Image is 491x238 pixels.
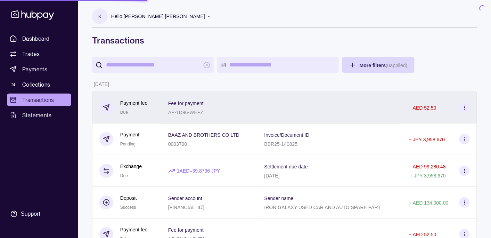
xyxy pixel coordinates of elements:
[177,167,220,175] p: 1 AED = 39.8736 JPY
[342,57,415,73] button: More filters(0applied)
[264,141,298,147] p: BBR25-140825
[264,173,280,178] p: [DATE]
[120,110,128,115] span: Due
[92,35,477,46] h1: Transactions
[120,173,128,178] span: Due
[264,164,308,169] p: Settlement due date
[360,63,408,68] span: More filters
[120,162,142,170] p: Exchange
[168,101,204,106] p: Fee for payment
[7,109,71,121] a: Statements
[22,34,50,43] span: Dashboard
[168,205,204,210] p: [FINANCIAL_ID]
[409,200,449,206] p: + AED 134,000.00
[264,205,381,210] p: IRON GALAXY USED CAR AND AUTO SPARE PART
[168,110,203,115] p: AP-1D96-WEFZ
[120,99,148,107] p: Payment fee
[22,111,51,119] span: Statements
[409,105,436,111] p: − AED 52.50
[409,232,436,237] p: − AED 52.50
[7,78,71,91] a: Collections
[168,141,187,147] p: 0003790
[22,65,47,73] span: Payments
[168,196,202,201] p: Sender account
[7,207,71,221] a: Support
[120,205,136,210] span: Success
[409,137,445,142] p: − JPY 3,958,670
[120,142,136,146] span: Pending
[264,132,310,138] p: Invoice/Document ID
[120,131,139,138] p: Payment
[386,63,407,68] p: ( 0 applied)
[168,227,204,233] p: Fee for payment
[106,57,200,73] input: search
[409,164,446,169] p: − AED 99,280.48
[264,196,294,201] p: Sender name
[168,132,239,138] p: BAAZ AND BROTHERS CO LTD
[410,173,446,178] p: + JPY 3,958,670
[22,96,54,104] span: Transactions
[120,194,137,202] p: Deposit
[7,32,71,45] a: Dashboard
[98,13,101,20] p: K
[94,81,109,87] p: [DATE]
[111,13,205,20] p: Hello, [PERSON_NAME] [PERSON_NAME]
[21,210,40,218] div: Support
[7,63,71,76] a: Payments
[22,80,50,89] span: Collections
[7,94,71,106] a: Transactions
[120,226,148,233] p: Payment fee
[22,50,40,58] span: Trades
[7,48,71,60] a: Trades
